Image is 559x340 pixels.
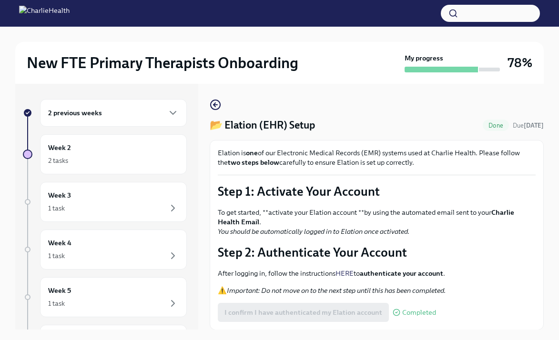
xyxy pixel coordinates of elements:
a: HERE [335,269,354,278]
h6: Week 5 [48,285,71,296]
h4: 📂 Elation (EHR) Setup [210,118,315,132]
p: After logging in, follow the instructions to . [218,269,536,278]
h6: Week 3 [48,190,71,200]
a: Week 51 task [23,277,187,317]
strong: My progress [405,53,443,63]
p: ⚠️ [218,286,536,295]
h6: 2 previous weeks [48,108,102,118]
a: Week 31 task [23,182,187,222]
h3: 78% [508,54,532,71]
strong: authenticate your account [360,269,443,278]
p: Elation is of our Electronic Medical Records (EMR) systems used at Charlie Health. Please follow ... [218,148,536,167]
span: Completed [402,309,436,316]
strong: [DATE] [524,122,544,129]
div: 1 task [48,299,65,308]
div: 1 task [48,251,65,260]
em: You should be automatically logged in to Elation once activated. [218,227,409,236]
span: August 22nd, 2025 07:00 [513,121,544,130]
div: 2 tasks [48,156,68,165]
h6: Week 4 [48,238,71,248]
p: Step 2: Authenticate Your Account [218,244,536,261]
img: CharlieHealth [19,6,70,21]
h6: Week 2 [48,142,71,153]
div: 2 previous weeks [40,99,187,127]
p: To get started, **activate your Elation account **by using the automated email sent to your . [218,208,536,236]
span: Due [513,122,544,129]
em: Important: Do not move on to the next step until this has been completed. [227,286,446,295]
a: Week 41 task [23,230,187,270]
strong: one [246,149,258,157]
div: 1 task [48,203,65,213]
strong: two steps below [228,158,279,167]
span: Done [483,122,509,129]
h2: New FTE Primary Therapists Onboarding [27,53,298,72]
p: Step 1: Activate Your Account [218,183,536,200]
a: Week 22 tasks [23,134,187,174]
